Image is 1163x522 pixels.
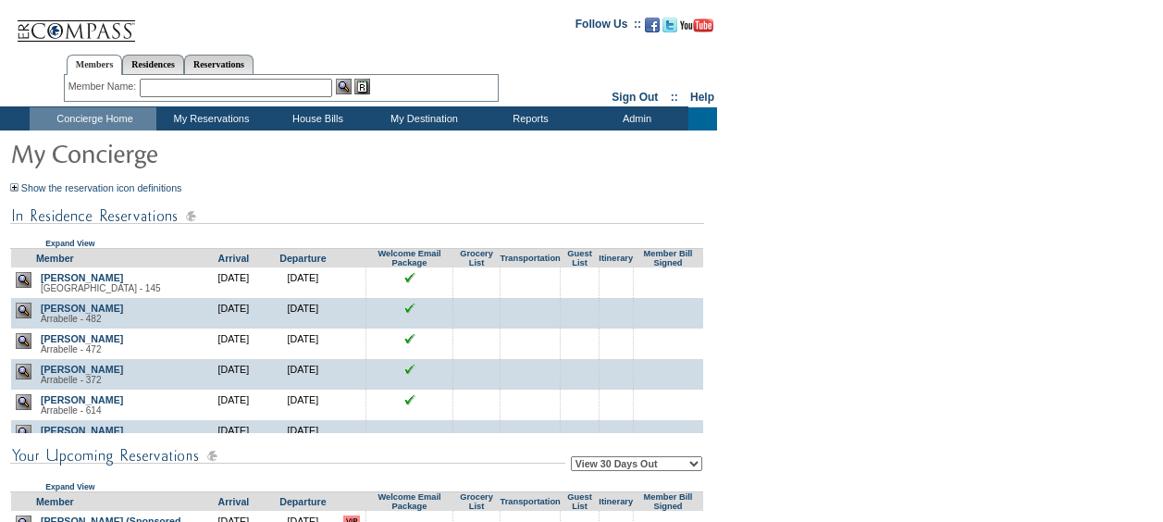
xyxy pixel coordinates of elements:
img: Reservations [354,79,370,94]
td: House Bills [263,107,369,130]
img: blank.gif [476,303,477,304]
td: [DATE] [268,359,338,390]
a: Residences [122,55,184,74]
a: Itinerary [599,254,633,263]
td: [DATE] [199,390,268,420]
img: blank.gif [615,303,616,304]
img: view [16,303,31,318]
a: Grocery List [460,492,493,511]
span: Arrabelle - 472 [41,344,102,354]
td: [DATE] [199,420,268,451]
a: Welcome Email Package [377,492,440,511]
span: Arrabelle - 372 [41,375,102,385]
a: Member Bill Signed [644,492,693,511]
td: [DATE] [199,329,268,359]
a: [PERSON_NAME] [41,364,123,375]
a: Subscribe to our YouTube Channel [680,23,713,34]
img: blank.gif [530,272,531,273]
img: blank.gif [476,333,477,334]
img: blank.gif [615,272,616,273]
a: Members [67,55,123,75]
span: [GEOGRAPHIC_DATA] - 145 [41,283,161,293]
a: Show the reservation icon definitions [21,182,182,193]
td: Admin [582,107,688,130]
img: subTtlConUpcomingReservatio.gif [10,444,565,467]
img: View [336,79,352,94]
img: view [16,394,31,410]
img: chkSmaller.gif [404,272,415,283]
img: blank.gif [668,333,669,334]
td: [DATE] [199,298,268,329]
img: blank.gif [579,516,580,516]
td: [DATE] [268,390,338,420]
a: Itinerary [599,497,633,506]
a: [PERSON_NAME] [41,333,123,344]
td: Concierge Home [30,107,156,130]
a: Grocery List [460,249,493,267]
img: view [16,272,31,288]
td: [DATE] [199,267,268,298]
img: chkSmaller.gif [404,394,415,405]
img: blank.gif [579,333,580,334]
img: view [16,364,31,379]
img: blank.gif [615,333,616,334]
img: blank.gif [579,394,580,395]
img: blank.gif [579,303,580,304]
a: Welcome Email Package [377,249,440,267]
a: [PERSON_NAME] [41,303,123,314]
td: My Destination [369,107,476,130]
img: Compass Home [16,5,136,43]
img: blank.gif [476,516,477,516]
td: [DATE] [268,267,338,298]
a: Sign Out [612,91,658,104]
img: blank.gif [530,303,531,304]
img: blank.gif [615,394,616,395]
img: Become our fan on Facebook [645,18,660,32]
img: blank.gif [615,516,616,516]
a: Transportation [500,254,560,263]
a: Reservations [184,55,254,74]
td: [DATE] [268,298,338,329]
a: Expand View [45,482,94,491]
img: blank.gif [668,272,669,273]
img: blank.gif [668,303,669,304]
img: blank.gif [476,394,477,395]
img: chkSmaller.gif [404,333,415,344]
a: Member [36,253,74,264]
img: Subscribe to our YouTube Channel [680,19,713,32]
a: Help [690,91,714,104]
a: Become our fan on Facebook [645,23,660,34]
img: chkSmaller.gif [404,364,415,375]
img: blank.gif [476,272,477,273]
span: Arrabelle - 614 [41,405,102,416]
div: Member Name: [68,79,140,94]
img: blank.gif [668,516,669,516]
img: blank.gif [530,516,531,516]
img: Follow us on Twitter [662,18,677,32]
a: Departure [279,253,326,264]
img: view [16,333,31,349]
a: Follow us on Twitter [662,23,677,34]
a: [PERSON_NAME] [41,272,123,283]
img: blank.gif [409,516,410,516]
td: [DATE] [199,359,268,390]
td: Reports [476,107,582,130]
img: chkSmaller.gif [404,303,415,314]
span: Arrabelle - 482 [41,314,102,324]
a: Departure [279,496,326,507]
span: :: [671,91,678,104]
img: blank.gif [530,333,531,334]
td: [DATE] [268,420,338,451]
a: Arrival [218,253,250,264]
img: Show the reservation icon definitions [10,183,19,192]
